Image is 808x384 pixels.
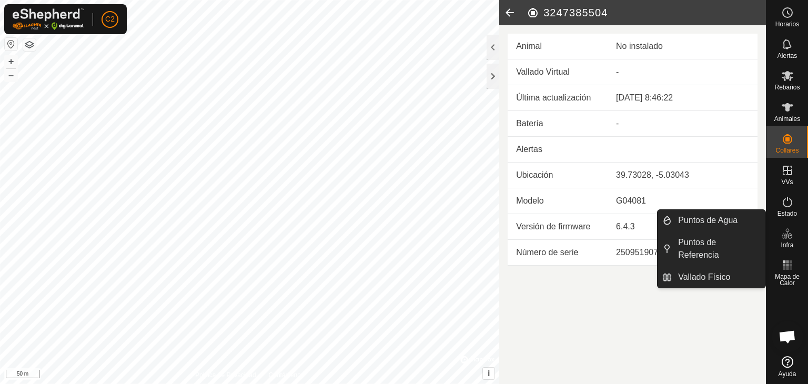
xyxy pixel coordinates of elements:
[678,214,738,227] span: Puntos de Agua
[777,53,797,59] span: Alertas
[105,14,115,25] span: C2
[678,236,759,261] span: Puntos de Referencia
[483,368,494,379] button: i
[672,232,765,266] a: Puntos de Referencia
[508,163,608,188] td: Ubicación
[658,210,765,231] li: Puntos de Agua
[269,370,304,380] a: Contáctenos
[775,21,799,27] span: Horarios
[678,271,730,284] span: Vallado Físico
[527,6,766,19] h2: 3247385504
[774,84,800,90] span: Rebaños
[616,169,749,181] div: 39.73028, -5.03043
[508,85,608,111] td: Última actualización
[23,38,36,51] button: Capas del Mapa
[777,210,797,217] span: Estado
[658,267,765,288] li: Vallado Físico
[781,179,793,185] span: VVs
[508,59,608,85] td: Vallado Virtual
[13,8,84,30] img: Logo Gallagher
[5,38,17,50] button: Restablecer Mapa
[616,67,619,76] app-display-virtual-paddock-transition: -
[488,369,490,378] span: i
[779,371,796,377] span: Ayuda
[775,147,799,154] span: Collares
[5,69,17,82] button: –
[658,232,765,266] li: Puntos de Referencia
[772,321,803,352] div: Chat abierto
[195,370,256,380] a: Política de Privacidad
[616,40,749,53] div: No instalado
[616,246,749,259] div: 2509519079
[508,137,608,163] td: Alertas
[508,188,608,214] td: Modelo
[781,242,793,248] span: Infra
[616,220,749,233] div: 6.4.3
[5,55,17,68] button: +
[769,274,805,286] span: Mapa de Calor
[672,267,765,288] a: Vallado Físico
[766,352,808,381] a: Ayuda
[616,92,749,104] div: [DATE] 8:46:22
[616,117,749,130] div: -
[774,116,800,122] span: Animales
[508,214,608,240] td: Versión de firmware
[672,210,765,231] a: Puntos de Agua
[508,111,608,137] td: Batería
[616,195,749,207] div: G04081
[508,34,608,59] td: Animal
[508,240,608,266] td: Número de serie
